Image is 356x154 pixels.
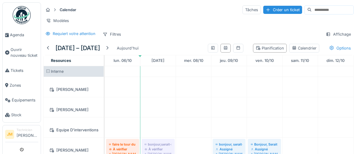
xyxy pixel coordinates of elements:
a: Tickets [3,63,41,78]
div: faire le tour du papier photocopie amicale salle des profs secondaire et primaire [109,142,136,147]
div: Aujourd'hui [114,44,141,52]
a: Agenda [3,27,41,42]
a: 11 octobre 2025 [289,56,311,65]
a: 8 octobre 2025 [183,56,205,65]
span: Zones [10,82,38,88]
div: [PERSON_NAME] [47,146,100,154]
div: [PERSON_NAME] [47,106,100,114]
a: Stock [3,107,41,122]
a: 9 octobre 2025 [218,56,239,65]
div: bonjour, serait-il possible de peindre des 2 cotés les nouvelles portes du petit local menuiserie [216,142,242,147]
div: Modèles [43,16,72,25]
div: Affichage [323,30,354,39]
a: 10 octobre 2025 [254,56,275,65]
div: À vérifier [109,147,136,152]
a: 6 octobre 2025 [112,56,133,65]
span: Stock [11,112,38,118]
div: Options [326,44,354,53]
span: Ouvrir nouveau ticket [11,47,38,58]
div: Bonjour, Serait il possible de programmer le traçage des lignes blanches dans le centenaire. Merc... [251,142,278,147]
span: Agenda [10,32,38,38]
div: Technicien [17,128,38,132]
div: Calendrier [292,45,317,51]
div: Assigné [216,147,242,152]
div: Requiert votre attention [53,31,95,37]
div: Planification [256,45,284,51]
a: 12 octobre 2025 [325,56,346,65]
li: [PERSON_NAME] [17,128,38,141]
div: Assigné [251,147,278,152]
div: Tâches [242,5,261,14]
img: Badge_color-CXgf-gQk.svg [13,6,31,24]
span: Interne [51,69,64,74]
div: bonjour,serait-il de finalisé la peinture des murs et plafond dans le petit local menuiserie merci [145,142,172,147]
div: Créer un ticket [263,6,302,14]
span: Tickets [11,68,38,73]
a: Ouvrir nouveau ticket [3,42,41,63]
div: À vérifier [145,147,172,152]
a: Équipements [3,93,41,107]
a: JM Technicien[PERSON_NAME] [5,128,38,142]
span: Resources [51,58,71,63]
h5: [DATE] – [DATE] [55,44,100,52]
a: Zones [3,78,41,93]
div: [PERSON_NAME] [47,86,100,93]
a: 7 octobre 2025 [150,56,166,65]
li: JM [5,130,14,139]
strong: Calendar [57,7,79,13]
div: Equipe D'interventions [47,126,100,134]
div: Filtres [100,30,124,39]
span: Équipements [12,97,38,103]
